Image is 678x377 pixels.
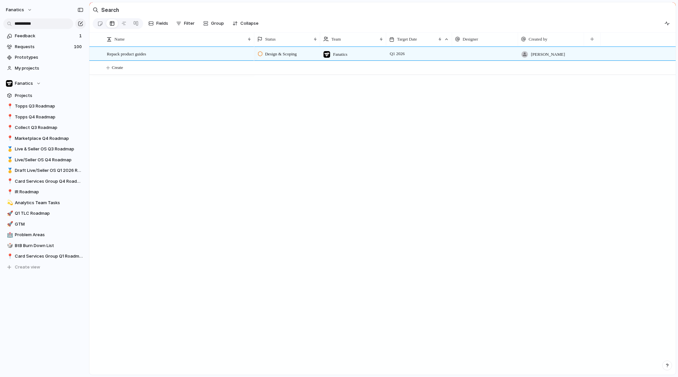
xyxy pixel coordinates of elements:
a: 🏥Problem Areas [3,230,86,240]
span: BtB Burn Down List [15,242,83,249]
a: 📍IR Roadmap [3,187,86,197]
a: Feedback1 [3,31,86,41]
button: fanatics [3,5,36,15]
span: 1 [79,33,83,39]
a: 🚀Q1 TLC Roadmap [3,208,86,218]
button: 🥇 [6,157,13,163]
span: Collapse [240,20,259,27]
button: 📍 [6,178,13,185]
span: Collect Q3 Roadmap [15,124,83,131]
button: 📍 [6,135,13,142]
a: 🥇Live & Seller OS Q3 Roadmap [3,144,86,154]
button: Filter [173,18,197,29]
span: Requests [15,44,72,50]
div: 🥇 [7,167,12,174]
span: Problem Areas [15,232,83,238]
span: Name [114,36,125,43]
h2: Search [101,6,119,14]
a: 📍Card Services Group Q1 Roadmap [3,251,86,261]
div: 🥇 [7,145,12,153]
button: 📍 [6,124,13,131]
a: Requests100 [3,42,86,52]
span: Create view [15,264,40,270]
div: 📍 [7,124,12,132]
div: 📍 [7,103,12,110]
span: Created by [529,36,547,43]
a: 📍Collect Q3 Roadmap [3,123,86,133]
div: 📍 [7,113,12,121]
a: Prototypes [3,52,86,62]
button: 📍 [6,189,13,195]
button: 🏥 [6,232,13,238]
span: Topps Q3 Roadmap [15,103,83,110]
span: Q1 TLC Roadmap [15,210,83,217]
a: 📍Marketplace Q4 Roadmap [3,134,86,143]
span: Filter [184,20,195,27]
span: Live & Seller OS Q3 Roadmap [15,146,83,152]
button: Fanatics [3,79,86,88]
button: 📍 [6,253,13,260]
span: Designer [463,36,478,43]
span: Analytics Team Tasks [15,200,83,206]
div: 🎲 [7,242,12,249]
span: Prototypes [15,54,83,61]
span: Repack product guides [107,50,146,57]
button: Fields [146,18,171,29]
button: 🥇 [6,146,13,152]
a: 💫Analytics Team Tasks [3,198,86,208]
span: Fanatics [15,80,33,87]
div: 🥇 [7,156,12,164]
a: 📍Card Services Group Q4 Roadmap [3,176,86,186]
span: Card Services Group Q4 Roadmap [15,178,83,185]
span: Fields [156,20,168,27]
a: 🥇Live/Seller OS Q4 Roadmap [3,155,86,165]
a: 🎲BtB Burn Down List [3,241,86,251]
button: Collapse [230,18,261,29]
span: Feedback [15,33,77,39]
button: 🎲 [6,242,13,249]
div: 📍 [7,253,12,260]
div: 📍 [7,135,12,142]
a: 📍Topps Q4 Roadmap [3,112,86,122]
span: GTM [15,221,83,228]
span: Draft Live/Seller OS Q1 2026 Roadmap [15,167,83,174]
button: 📍 [6,114,13,120]
div: 🏥 [7,231,12,239]
span: 100 [74,44,83,50]
button: 🚀 [6,210,13,217]
span: Group [211,20,224,27]
button: 🥇 [6,167,13,174]
span: My projects [15,65,83,72]
a: 🚀GTM [3,219,86,229]
div: 📍 [7,188,12,196]
span: Create [112,64,123,71]
span: Projects [15,92,83,99]
a: 🥇Draft Live/Seller OS Q1 2026 Roadmap [3,166,86,175]
a: 📍Topps Q3 Roadmap [3,101,86,111]
button: Group [200,18,227,29]
span: Card Services Group Q1 Roadmap [15,253,83,260]
span: Marketplace Q4 Roadmap [15,135,83,142]
div: 📍 [7,177,12,185]
span: Target Date [397,36,417,43]
span: Topps Q4 Roadmap [15,114,83,120]
span: Live/Seller OS Q4 Roadmap [15,157,83,163]
span: fanatics [6,7,24,13]
span: Team [331,36,341,43]
a: My projects [3,63,86,73]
